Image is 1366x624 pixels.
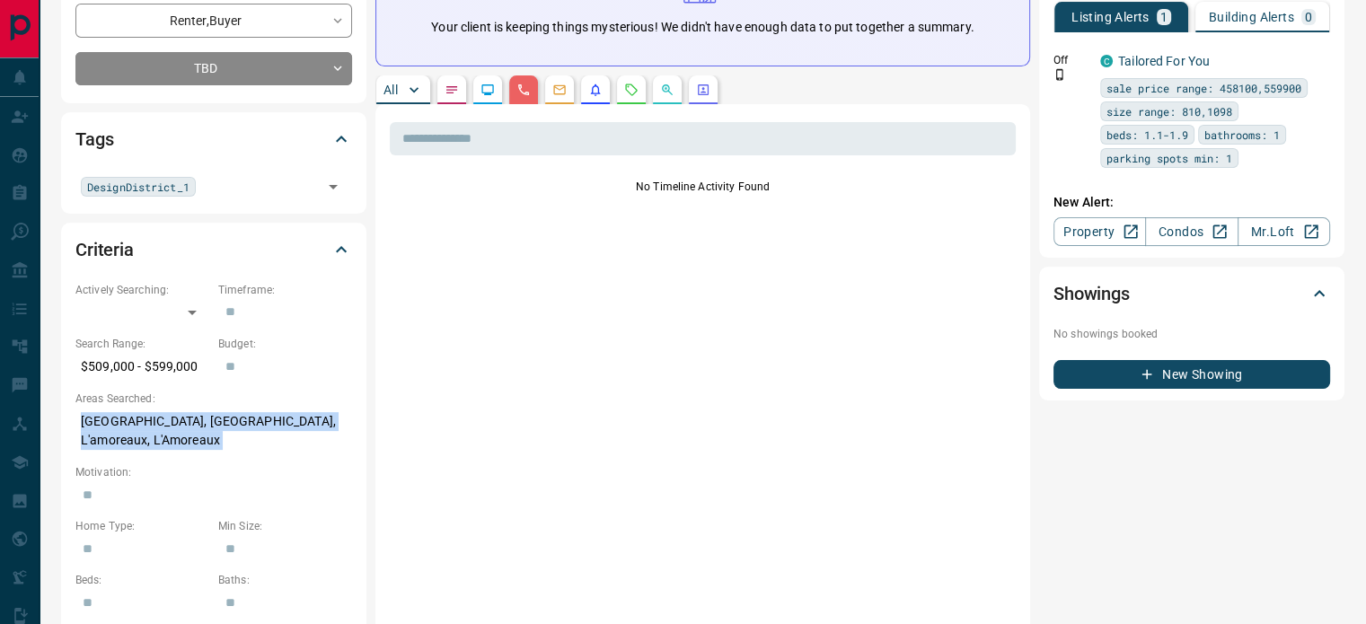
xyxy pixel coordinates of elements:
button: New Showing [1053,360,1330,389]
div: TBD [75,52,352,85]
svg: Emails [552,83,567,97]
p: Beds: [75,572,209,588]
span: bathrooms: 1 [1204,126,1280,144]
span: beds: 1.1-1.9 [1106,126,1188,144]
p: 0 [1305,11,1312,23]
p: Your client is keeping things mysterious! We didn't have enough data to put together a summary. [431,18,974,37]
p: 1 [1160,11,1168,23]
p: Actively Searching: [75,282,209,298]
p: Off [1053,52,1089,68]
div: Criteria [75,228,352,271]
a: Tailored For You [1118,54,1210,68]
a: Property [1053,217,1146,246]
p: Min Size: [218,518,352,534]
p: Home Type: [75,518,209,534]
p: Budget: [218,336,352,352]
svg: Calls [516,83,531,97]
p: Baths: [218,572,352,588]
svg: Lead Browsing Activity [480,83,495,97]
h2: Showings [1053,279,1130,308]
h2: Criteria [75,235,134,264]
div: condos.ca [1100,55,1113,67]
span: size range: 810,1098 [1106,102,1232,120]
svg: Requests [624,83,639,97]
p: No showings booked [1053,326,1330,342]
span: sale price range: 458100,559900 [1106,79,1301,97]
a: Mr.Loft [1238,217,1330,246]
p: Areas Searched: [75,391,352,407]
p: Building Alerts [1209,11,1294,23]
div: Renter , Buyer [75,4,352,37]
svg: Notes [445,83,459,97]
p: Timeframe: [218,282,352,298]
p: [GEOGRAPHIC_DATA], [GEOGRAPHIC_DATA], L'amoreaux, L'Amoreaux [75,407,352,455]
p: Search Range: [75,336,209,352]
span: DesignDistrict_1 [87,178,189,196]
div: Showings [1053,272,1330,315]
svg: Push Notification Only [1053,68,1066,81]
span: parking spots min: 1 [1106,149,1232,167]
h2: Tags [75,125,113,154]
p: Motivation: [75,464,352,480]
p: All [383,83,398,96]
div: Tags [75,118,352,161]
p: Listing Alerts [1071,11,1150,23]
button: Open [321,174,346,199]
a: Condos [1145,217,1238,246]
svg: Listing Alerts [588,83,603,97]
p: New Alert: [1053,193,1330,212]
p: No Timeline Activity Found [390,179,1016,195]
svg: Agent Actions [696,83,710,97]
svg: Opportunities [660,83,674,97]
p: $509,000 - $599,000 [75,352,209,382]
